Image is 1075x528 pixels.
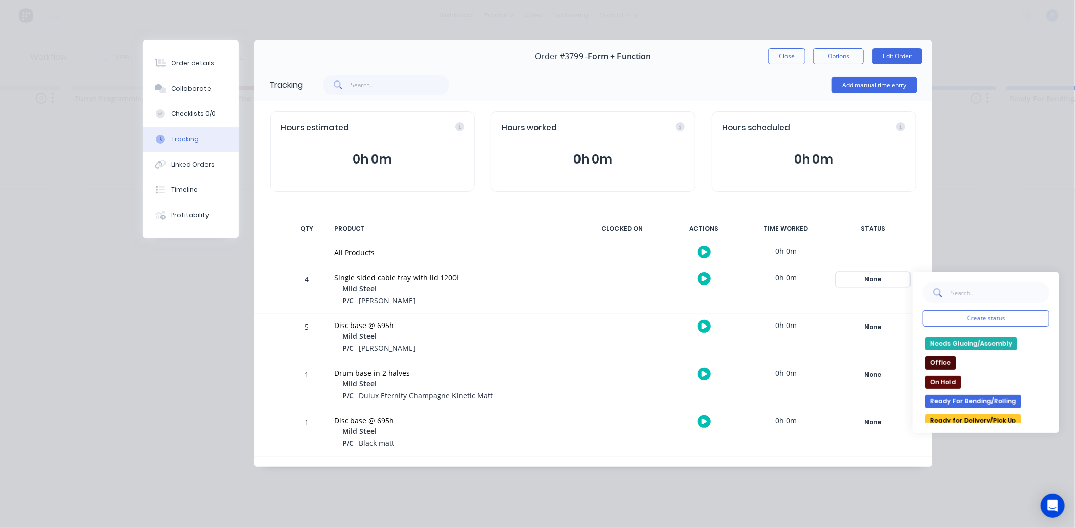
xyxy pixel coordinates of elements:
[143,76,239,101] button: Collaborate
[925,395,1021,408] button: Ready For Bending/Rolling
[171,135,199,144] div: Tracking
[502,122,557,134] span: Hours worked
[334,247,572,258] div: All Products
[143,152,239,177] button: Linked Orders
[836,368,910,382] button: None
[950,282,1049,303] input: Search...
[171,59,214,68] div: Order details
[342,331,377,341] span: Mild Steel
[535,52,588,61] span: Order #3799 -
[925,376,961,389] button: On Hold
[292,363,322,409] div: 1
[359,438,394,448] span: Black matt
[836,415,910,429] button: None
[837,320,909,334] div: None
[342,426,377,436] span: Mild Steel
[748,314,824,337] div: 0h 0m
[143,177,239,202] button: Timeline
[836,272,910,287] button: None
[281,122,349,134] span: Hours estimated
[1041,494,1065,518] div: Open Intercom Messenger
[334,368,572,378] div: Drum base in 2 halves
[342,295,354,306] span: P/C
[830,218,916,239] div: STATUS
[171,160,215,169] div: Linked Orders
[292,218,322,239] div: QTY
[813,48,864,64] button: Options
[359,391,493,400] span: Dulux Eternity Champagne Kinetic Matt
[292,268,322,313] div: 4
[837,416,909,429] div: None
[171,109,216,118] div: Checklists 0/0
[143,127,239,152] button: Tracking
[281,150,464,169] button: 0h 0m
[925,337,1017,350] button: Needs Glueing/Assembly
[768,48,805,64] button: Close
[328,218,578,239] div: PRODUCT
[748,218,824,239] div: TIME WORKED
[722,122,790,134] span: Hours scheduled
[342,438,354,449] span: P/C
[584,218,660,239] div: CLOCKED ON
[748,409,824,432] div: 0h 0m
[334,415,572,426] div: Disc base @ 695h
[143,101,239,127] button: Checklists 0/0
[588,52,651,61] span: Form + Function
[292,315,322,361] div: 5
[748,239,824,262] div: 0h 0m
[925,356,956,370] button: Office
[748,266,824,289] div: 0h 0m
[925,414,1021,427] button: Ready for Delivery/Pick Up
[334,320,572,331] div: Disc base @ 695h
[143,51,239,76] button: Order details
[722,150,905,169] button: 0h 0m
[342,378,377,389] span: Mild Steel
[334,272,572,283] div: Single sided cable tray with lid 1200L
[502,150,685,169] button: 0h 0m
[359,296,416,305] span: [PERSON_NAME]
[923,310,1049,327] button: Create status
[837,368,909,381] div: None
[748,361,824,384] div: 0h 0m
[269,79,303,91] div: Tracking
[359,343,416,353] span: [PERSON_NAME]
[171,211,209,220] div: Profitability
[171,84,211,93] div: Collaborate
[872,48,922,64] button: Edit Order
[342,283,377,294] span: Mild Steel
[342,343,354,353] span: P/C
[171,185,198,194] div: Timeline
[837,273,909,286] div: None
[143,202,239,228] button: Profitability
[292,411,322,456] div: 1
[832,77,917,93] button: Add manual time entry
[351,75,450,95] input: Search...
[666,218,742,239] div: ACTIONS
[836,320,910,334] button: None
[342,390,354,401] span: P/C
